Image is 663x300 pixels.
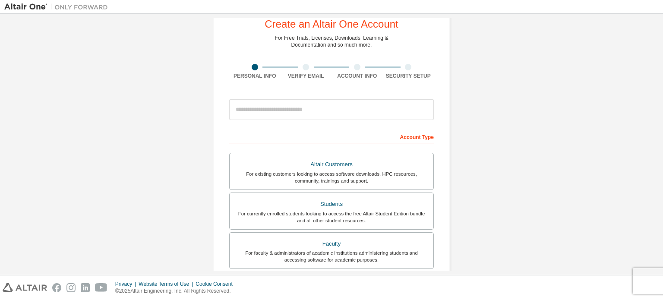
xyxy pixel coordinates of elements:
div: For currently enrolled students looking to access the free Altair Student Edition bundle and all ... [235,210,428,224]
img: facebook.svg [52,283,61,292]
img: Altair One [4,3,112,11]
div: Account Type [229,129,434,143]
div: Privacy [115,281,139,287]
div: For existing customers looking to access software downloads, HPC resources, community, trainings ... [235,171,428,184]
div: For faculty & administrators of academic institutions administering students and accessing softwa... [235,249,428,263]
p: © 2025 Altair Engineering, Inc. All Rights Reserved. [115,287,238,295]
img: altair_logo.svg [3,283,47,292]
div: Personal Info [229,73,281,79]
div: Faculty [235,238,428,250]
div: Cookie Consent [196,281,237,287]
img: instagram.svg [66,283,76,292]
div: Altair Customers [235,158,428,171]
img: youtube.svg [95,283,107,292]
div: For Free Trials, Licenses, Downloads, Learning & Documentation and so much more. [275,35,388,48]
div: Account Info [331,73,383,79]
div: Security Setup [383,73,434,79]
div: Students [235,198,428,210]
div: Website Terms of Use [139,281,196,287]
div: Create an Altair One Account [265,19,398,29]
img: linkedin.svg [81,283,90,292]
div: Verify Email [281,73,332,79]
